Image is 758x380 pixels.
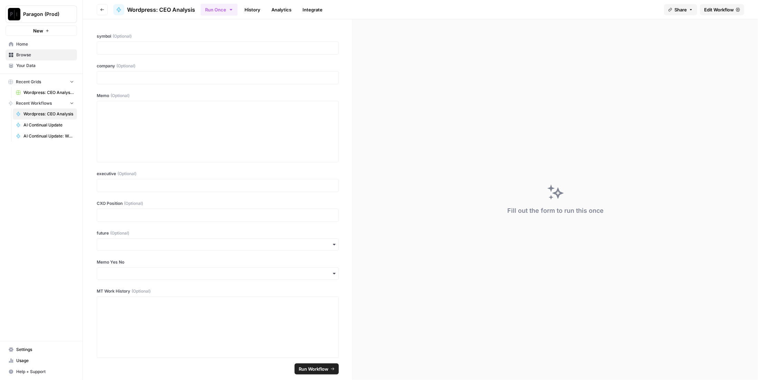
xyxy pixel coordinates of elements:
[299,365,328,372] span: Run Workflow
[6,355,77,366] a: Usage
[13,108,77,120] a: Wordpress: CEO Analysis
[13,131,77,142] a: AI Continual Update: Work History
[23,11,65,18] span: Paragon (Prod)
[16,358,74,364] span: Usage
[6,60,77,71] a: Your Data
[674,6,687,13] span: Share
[110,230,129,236] span: (Optional)
[700,4,744,15] a: Edit Workflow
[6,98,77,108] button: Recent Workflows
[127,6,195,14] span: Wordpress: CEO Analysis
[6,49,77,60] a: Browse
[298,4,327,15] a: Integrate
[704,6,734,13] span: Edit Workflow
[664,4,697,15] button: Share
[16,63,74,69] span: Your Data
[116,63,135,69] span: (Optional)
[113,33,132,39] span: (Optional)
[16,52,74,58] span: Browse
[97,33,339,39] label: symbol
[13,87,77,98] a: Wordpress: CEO Analysis Grid
[33,27,43,34] span: New
[16,41,74,47] span: Home
[23,89,74,96] span: Wordpress: CEO Analysis Grid
[97,171,339,177] label: executive
[97,259,339,265] label: Memo Yes No
[132,288,151,294] span: (Optional)
[111,93,129,99] span: (Optional)
[295,363,339,374] button: Run Workflow
[6,6,77,23] button: Workspace: Paragon (Prod)
[97,288,339,294] label: MT Work History
[6,26,77,36] button: New
[6,366,77,377] button: Help + Support
[23,133,74,139] span: AI Continual Update: Work History
[8,8,20,20] img: Paragon (Prod) Logo
[16,100,52,106] span: Recent Workflows
[97,200,339,207] label: CXO Position
[6,39,77,50] a: Home
[97,93,339,99] label: Memo
[113,4,195,15] a: Wordpress: CEO Analysis
[117,171,136,177] span: (Optional)
[97,63,339,69] label: company
[16,346,74,353] span: Settings
[23,122,74,128] span: AI Continual Update
[124,200,143,207] span: (Optional)
[240,4,265,15] a: History
[201,4,238,16] button: Run Once
[97,230,339,236] label: future
[267,4,296,15] a: Analytics
[6,344,77,355] a: Settings
[23,111,74,117] span: Wordpress: CEO Analysis
[507,206,604,216] div: Fill out the form to run this once
[16,369,74,375] span: Help + Support
[6,77,77,87] button: Recent Grids
[13,120,77,131] a: AI Continual Update
[16,79,41,85] span: Recent Grids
